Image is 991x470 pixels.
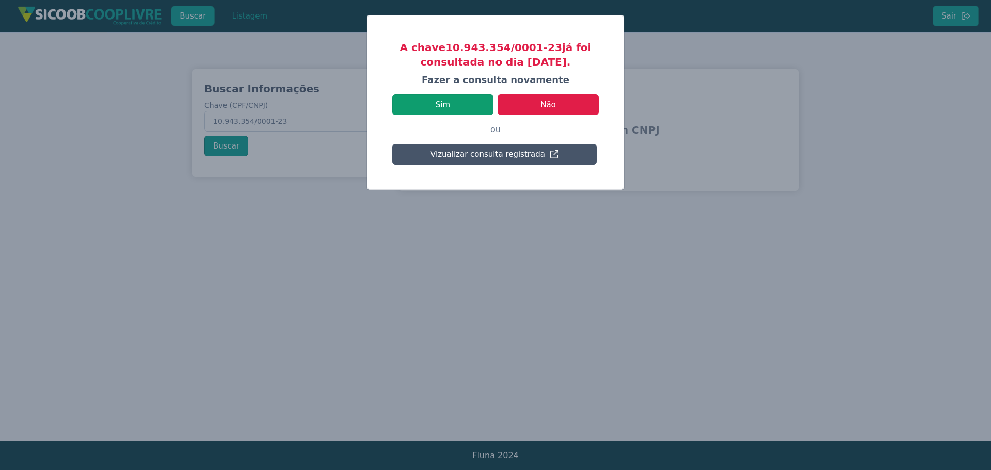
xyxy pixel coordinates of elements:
[498,94,599,115] button: Não
[392,115,599,144] p: ou
[392,40,599,69] h3: A chave 10.943.354/0001-23 já foi consultada no dia [DATE].
[392,94,493,115] button: Sim
[392,73,599,86] h4: Fazer a consulta novamente
[392,144,597,165] button: Vizualizar consulta registrada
